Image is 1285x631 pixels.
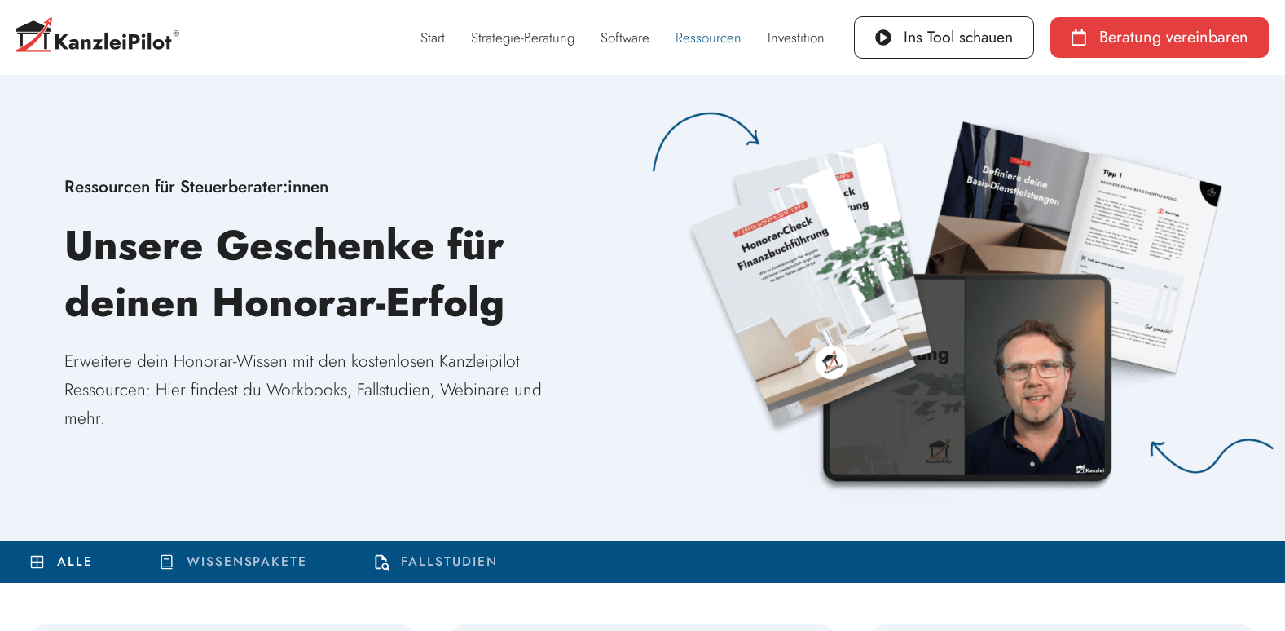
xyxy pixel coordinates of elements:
[854,16,1034,59] a: Ins Tool schauen
[587,19,662,56] a: Software
[401,554,497,570] span: Fallstudien
[1099,29,1248,46] span: Beratung vereinbaren
[64,347,579,432] p: Erweitere dein Honorar-Wissen mit den kostenlosen Kanzleipilot Ressourcen: Hier findest du Workbo...
[407,19,838,56] nav: Menü
[1050,17,1269,58] a: Beratung vereinbaren
[755,19,838,56] a: Investition
[904,29,1013,46] span: Ins Tool schauen
[57,554,93,570] span: Alle
[458,19,587,56] a: Strategie-Beratung
[407,19,458,56] a: Start
[16,17,179,57] img: Kanzleipilot-Logo-C
[187,554,307,570] span: Wissenspakete
[662,19,755,56] a: Ressourcen
[64,174,328,199] span: Ressourcen für Steuerberater:innen
[64,217,579,331] h1: Unsere Geschenke für deinen Honorar-Erfolg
